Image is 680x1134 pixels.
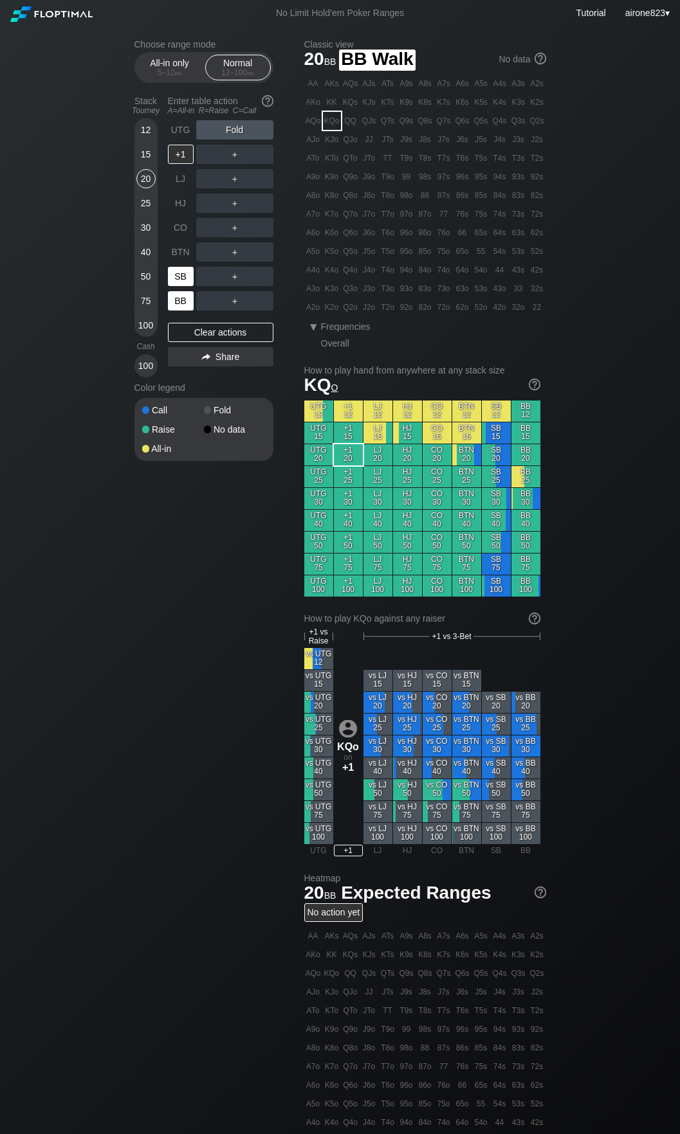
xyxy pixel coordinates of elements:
div: ATo [304,149,322,167]
div: UTG [168,120,194,139]
div: 44 [491,261,509,279]
div: T8o [379,186,397,204]
div: Normal [208,55,268,80]
div: UTG 50 [304,532,333,553]
div: QQ [342,112,360,130]
div: KQs [342,93,360,111]
div: 52o [472,298,490,316]
div: 72s [528,205,546,223]
div: 87o [416,205,434,223]
div: BB 30 [511,488,540,509]
img: share.864f2f62.svg [201,354,210,361]
div: Color legend [134,377,273,398]
div: TT [379,149,397,167]
div: Q7s [435,112,453,130]
div: J6s [454,130,472,148]
div: J7s [435,130,453,148]
span: o [331,379,338,393]
img: help.32db89a4.svg [533,51,547,66]
div: A6o [304,224,322,242]
div: A3o [304,280,322,298]
div: 84s [491,186,509,204]
div: +1 75 [334,553,363,575]
div: Q2o [342,298,360,316]
div: +1 30 [334,488,363,509]
span: bb [247,68,254,77]
div: CO 50 [423,532,452,553]
div: Q6s [454,112,472,130]
div: J3s [510,130,528,148]
div: BB 12 [511,401,540,422]
div: LJ 30 [363,488,392,509]
div: T6o [379,224,397,242]
div: J6o [360,224,378,242]
div: ＋ [196,194,273,213]
div: A2o [304,298,322,316]
span: bb [175,68,182,77]
div: All-in [142,444,204,453]
div: A4o [304,261,322,279]
div: ＋ [196,242,273,262]
div: Tourney [129,106,163,115]
div: LJ 15 [363,422,392,444]
div: J8s [416,130,434,148]
div: A3s [510,75,528,93]
div: 94s [491,168,509,186]
div: A7o [304,205,322,223]
div: Fold [196,120,273,139]
div: 54o [472,261,490,279]
div: JJ [360,130,378,148]
div: QJo [342,130,360,148]
div: 100 [136,316,156,335]
div: BTN 20 [452,444,481,465]
div: 30 [136,218,156,237]
div: CO 15 [423,422,452,444]
div: 73o [435,280,453,298]
div: T3s [510,149,528,167]
div: HJ [168,194,194,213]
div: SB [168,267,194,286]
div: K9o [323,168,341,186]
div: 76s [454,205,472,223]
div: UTG 30 [304,488,333,509]
div: UTG 25 [304,466,333,487]
div: BTN 50 [452,532,481,553]
div: 15 [136,145,156,164]
div: J2s [528,130,546,148]
div: SB 50 [482,532,511,553]
div: SB 40 [482,510,511,531]
div: LJ 40 [363,510,392,531]
div: A9o [304,168,322,186]
div: 76o [435,224,453,242]
div: 85o [416,242,434,260]
div: +1 50 [334,532,363,553]
div: ▾ [306,319,322,334]
div: 52s [528,242,546,260]
div: 93s [510,168,528,186]
div: BB 15 [511,422,540,444]
img: icon-avatar.b40e07d9.svg [339,719,357,737]
div: J9o [360,168,378,186]
div: 85s [472,186,490,204]
div: KJs [360,93,378,111]
div: J5o [360,242,378,260]
div: BTN 15 [452,422,481,444]
div: A=All-in R=Raise C=Call [168,106,273,115]
div: 97o [398,205,416,223]
div: A8s [416,75,434,93]
div: A5s [472,75,490,93]
div: 97s [435,168,453,186]
div: 98s [416,168,434,186]
div: HJ 15 [393,422,422,444]
div: A9s [398,75,416,93]
div: J4s [491,130,509,148]
div: HJ 12 [393,401,422,422]
div: A2s [528,75,546,93]
div: Overall [321,338,361,348]
div: SB 25 [482,466,511,487]
div: CO 75 [423,553,452,575]
div: 42s [528,261,546,279]
div: K7s [435,93,453,111]
span: BB Walk [339,50,416,71]
div: 66 [454,224,472,242]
